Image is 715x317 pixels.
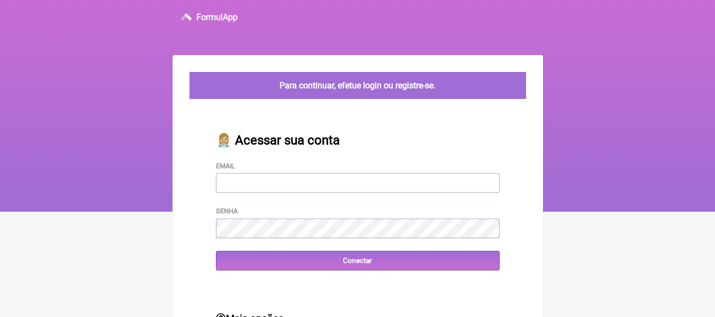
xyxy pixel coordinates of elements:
label: Senha [216,207,238,215]
h2: 👩🏼‍⚕️ Acessar sua conta [216,133,500,148]
input: Conectar [216,251,500,270]
h3: FormulApp [196,12,238,22]
div: Para continuar, efetue login ou registre-se. [189,72,526,99]
label: Email [216,162,235,170]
